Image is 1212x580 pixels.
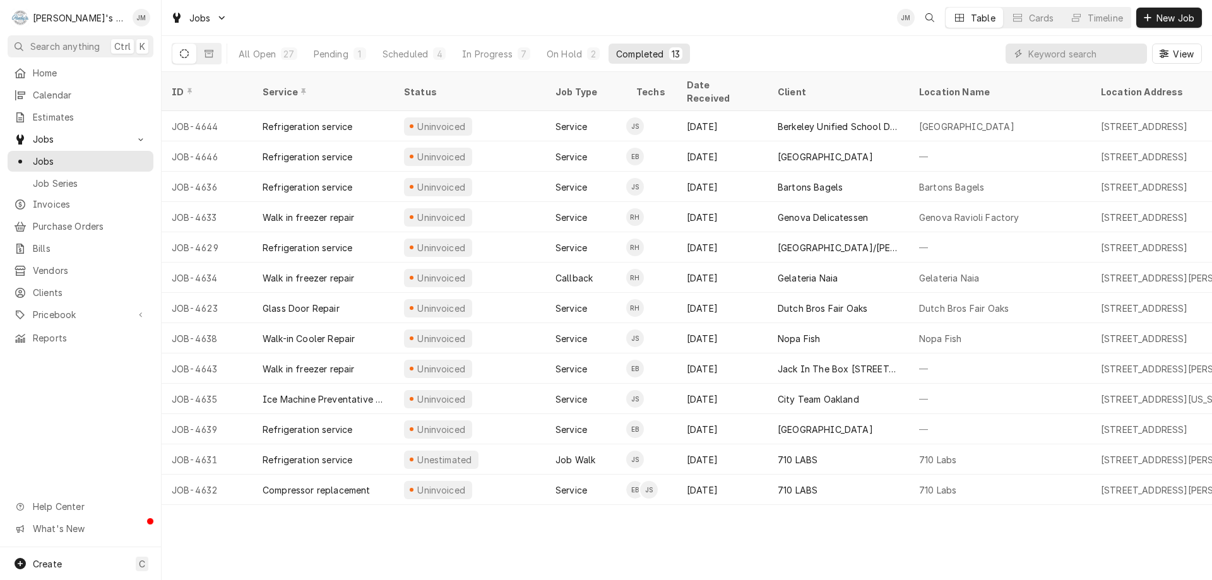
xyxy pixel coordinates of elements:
a: Vendors [8,260,153,281]
span: Help Center [33,500,146,513]
div: JS [626,329,644,347]
div: ID [172,85,240,98]
a: Go to Jobs [165,8,232,28]
div: [STREET_ADDRESS] [1101,423,1188,436]
div: Service [555,423,587,436]
div: Walk in freezer repair [263,362,355,376]
div: 2 [590,47,597,61]
div: Uninvoiced [416,211,467,224]
a: Bills [8,238,153,259]
input: Keyword search [1028,44,1141,64]
div: Cards [1029,11,1054,25]
div: [STREET_ADDRESS] [1101,241,1188,254]
button: New Job [1136,8,1202,28]
div: Eli Baldwin's Avatar [626,481,644,499]
div: Ice Machine Preventative Maintenance [263,393,384,406]
button: Search anythingCtrlK [8,35,153,57]
span: Jobs [33,133,128,146]
div: — [909,232,1091,263]
div: Unestimated [416,453,473,466]
div: Uninvoiced [416,181,467,194]
div: Dutch Bros Fair Oaks [919,302,1009,315]
div: [DATE] [677,444,768,475]
div: JOB-4633 [162,202,252,232]
div: Jim McIntyre's Avatar [897,9,915,27]
div: JS [626,178,644,196]
div: [GEOGRAPHIC_DATA] [778,423,873,436]
div: [DATE] [677,353,768,384]
div: [PERSON_NAME]'s Commercial Refrigeration [33,11,126,25]
div: Uninvoiced [416,150,467,163]
div: Gelateria Naia [919,271,979,285]
div: Uninvoiced [416,332,467,345]
span: Estimates [33,110,147,124]
div: JS [626,390,644,408]
div: JOB-4644 [162,111,252,141]
div: [GEOGRAPHIC_DATA] [778,150,873,163]
div: [DATE] [677,384,768,414]
span: K [140,40,145,53]
div: On Hold [547,47,582,61]
div: Jose Sanchez's Avatar [626,451,644,468]
div: JOB-4643 [162,353,252,384]
div: [DATE] [677,172,768,202]
a: Jobs [8,151,153,172]
div: Eli Baldwin's Avatar [626,360,644,377]
div: JOB-4623 [162,293,252,323]
div: [STREET_ADDRESS] [1101,302,1188,315]
button: Open search [920,8,940,28]
div: Callback [555,271,593,285]
div: Bartons Bagels [919,181,984,194]
div: [DATE] [677,232,768,263]
div: Walk-in Cooler Repair [263,332,355,345]
div: Refrigeration service [263,120,352,133]
span: Clients [33,286,147,299]
div: Rudy Herrera's Avatar [626,239,644,256]
div: Nopa Fish [778,332,820,345]
div: RH [626,239,644,256]
a: Job Series [8,173,153,194]
span: What's New [33,522,146,535]
div: JOB-4639 [162,414,252,444]
div: Refrigeration service [263,241,352,254]
a: Go to What's New [8,518,153,539]
div: Scheduled [383,47,428,61]
div: Compressor replacement [263,483,371,497]
span: C [139,557,145,571]
div: JS [640,481,658,499]
a: Reports [8,328,153,348]
a: Go to Help Center [8,496,153,517]
div: Date Received [687,78,755,105]
div: Walk in freezer repair [263,211,355,224]
div: Service [555,302,587,315]
div: [DATE] [677,202,768,232]
div: [DATE] [677,323,768,353]
span: Reports [33,331,147,345]
a: Go to Pricebook [8,304,153,325]
div: EB [626,148,644,165]
div: Uninvoiced [416,271,467,285]
div: Refrigeration service [263,150,352,163]
div: Job Walk [555,453,595,466]
div: Uninvoiced [416,393,467,406]
div: [DATE] [677,111,768,141]
div: JS [626,117,644,135]
span: Create [33,559,62,569]
a: Home [8,62,153,83]
div: Service [555,150,587,163]
div: Rudy Herrera's Avatar [626,299,644,317]
span: Pricebook [33,308,128,321]
div: 7 [520,47,528,61]
div: Service [555,483,587,497]
div: Uninvoiced [416,423,467,436]
div: 27 [283,47,294,61]
div: Jose Sanchez's Avatar [626,178,644,196]
div: Completed [616,47,663,61]
span: View [1170,47,1196,61]
a: Go to Jobs [8,129,153,150]
div: 710 LABS [778,453,817,466]
div: Jose Sanchez's Avatar [626,329,644,347]
div: JOB-4629 [162,232,252,263]
div: All Open [239,47,276,61]
div: 4 [436,47,443,61]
